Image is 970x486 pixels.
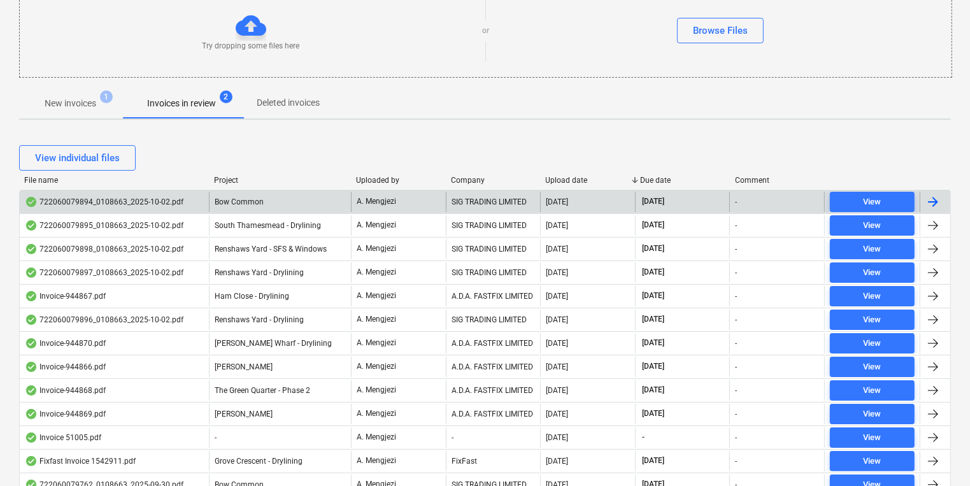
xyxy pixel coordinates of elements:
[641,220,666,231] span: [DATE]
[357,220,396,231] p: A. Mengjezi
[735,221,737,230] div: -
[357,243,396,254] p: A. Mengjezi
[215,292,289,301] span: Ham Close - Drylining
[25,220,38,231] div: OCR finished
[215,457,303,466] span: Grove Crescent - Drylining
[446,451,541,471] div: FixFast
[446,262,541,283] div: SIG TRADING LIMITED
[735,410,737,418] div: -
[864,242,881,257] div: View
[546,221,568,230] div: [DATE]
[830,239,915,259] button: View
[546,197,568,206] div: [DATE]
[546,315,568,324] div: [DATE]
[25,362,106,372] div: Invoice-944866.pdf
[356,176,441,185] div: Uploaded by
[864,360,881,375] div: View
[446,380,541,401] div: A.D.A. FASTFIX LIMITED
[735,362,737,371] div: -
[357,408,396,419] p: A. Mengjezi
[641,455,666,466] span: [DATE]
[215,221,321,230] span: South Thamesmead - Drylining
[735,197,737,206] div: -
[735,386,737,395] div: -
[546,268,568,277] div: [DATE]
[214,176,346,185] div: Project
[830,357,915,377] button: View
[25,244,183,254] div: 722060079898_0108663_2025-10-02.pdf
[215,315,304,324] span: Renshaws Yard - Drylining
[25,409,38,419] div: OCR finished
[864,313,881,327] div: View
[25,220,183,231] div: 722060079895_0108663_2025-10-02.pdf
[830,310,915,330] button: View
[357,361,396,372] p: A. Mengjezi
[830,262,915,283] button: View
[735,245,737,254] div: -
[215,268,304,277] span: Renshaws Yard - Drylining
[546,386,568,395] div: [DATE]
[735,315,737,324] div: -
[25,338,38,348] div: OCR finished
[446,286,541,306] div: A.D.A. FASTFIX LIMITED
[25,362,38,372] div: OCR finished
[830,333,915,354] button: View
[446,310,541,330] div: SIG TRADING LIMITED
[830,286,915,306] button: View
[215,386,310,395] span: The Green Quarter - Phase 2
[641,267,666,278] span: [DATE]
[25,385,38,396] div: OCR finished
[357,196,396,207] p: A. Mengjezi
[25,268,183,278] div: 722060079897_0108663_2025-10-02.pdf
[546,410,568,418] div: [DATE]
[864,195,881,210] div: View
[147,97,216,110] p: Invoices in review
[100,90,113,103] span: 1
[677,18,764,43] button: Browse Files
[357,314,396,325] p: A. Mengjezi
[830,192,915,212] button: View
[641,196,666,207] span: [DATE]
[830,215,915,236] button: View
[446,192,541,212] div: SIG TRADING LIMITED
[215,433,217,442] span: -
[203,41,300,52] p: Try dropping some files here
[19,145,136,171] button: View individual files
[864,336,881,351] div: View
[215,197,264,206] span: Bow Common
[25,291,106,301] div: Invoice-944867.pdf
[24,176,204,185] div: File name
[864,383,881,398] div: View
[864,431,881,445] div: View
[735,339,737,348] div: -
[446,239,541,259] div: SIG TRADING LIMITED
[25,456,38,466] div: OCR finished
[906,425,970,486] iframe: Chat Widget
[25,432,38,443] div: OCR finished
[641,385,666,396] span: [DATE]
[735,268,737,277] div: -
[830,380,915,401] button: View
[35,150,120,166] div: View individual files
[546,339,568,348] div: [DATE]
[482,25,489,36] p: or
[641,361,666,372] span: [DATE]
[641,338,666,348] span: [DATE]
[220,90,232,103] span: 2
[25,291,38,301] div: OCR finished
[446,215,541,236] div: SIG TRADING LIMITED
[830,451,915,471] button: View
[735,433,737,442] div: -
[830,427,915,448] button: View
[546,457,568,466] div: [DATE]
[641,290,666,301] span: [DATE]
[25,268,38,278] div: OCR finished
[864,454,881,469] div: View
[25,385,106,396] div: Invoice-944868.pdf
[546,362,568,371] div: [DATE]
[357,455,396,466] p: A. Mengjezi
[446,404,541,424] div: A.D.A. FASTFIX LIMITED
[641,432,646,443] span: -
[640,176,725,185] div: Due date
[257,96,320,110] p: Deleted invoices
